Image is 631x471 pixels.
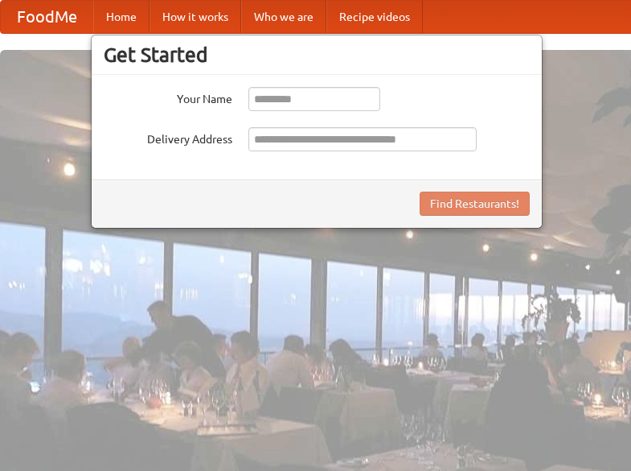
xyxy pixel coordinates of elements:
[104,87,232,107] label: Your Name
[104,43,530,67] h3: Get Started
[93,1,150,33] a: Home
[1,1,93,33] a: FoodMe
[420,192,530,216] button: Find Restaurants!
[241,1,326,33] a: Who we are
[326,1,423,33] a: Recipe videos
[104,127,232,147] label: Delivery Address
[150,1,241,33] a: How it works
